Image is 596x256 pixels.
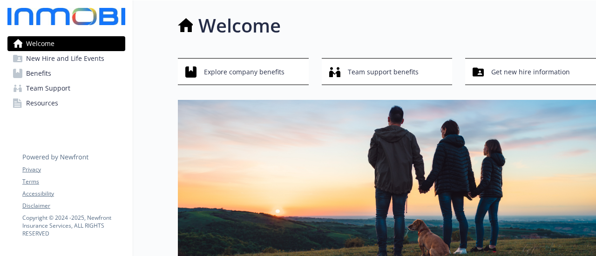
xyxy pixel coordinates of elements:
span: Benefits [26,66,51,81]
button: Explore company benefits [178,58,309,85]
a: Privacy [22,165,125,174]
span: Welcome [26,36,54,51]
a: Benefits [7,66,125,81]
a: Welcome [7,36,125,51]
span: Team support benefits [348,63,419,81]
a: Terms [22,177,125,186]
span: Resources [26,96,58,111]
span: Get new hire information [491,63,570,81]
span: Explore company benefits [204,63,284,81]
a: New Hire and Life Events [7,51,125,66]
p: Copyright © 2024 - 2025 , Newfront Insurance Services, ALL RIGHTS RESERVED [22,214,125,237]
a: Disclaimer [22,202,125,210]
a: Team Support [7,81,125,96]
a: Resources [7,96,125,111]
span: New Hire and Life Events [26,51,104,66]
button: Team support benefits [322,58,453,85]
button: Get new hire information [465,58,596,85]
h1: Welcome [198,12,281,39]
a: Accessibility [22,190,125,198]
span: Team Support [26,81,70,96]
